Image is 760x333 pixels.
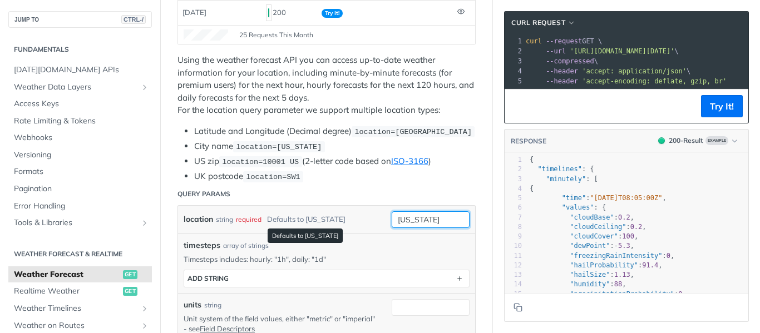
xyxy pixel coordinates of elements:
div: 200 - Result [669,136,703,146]
a: Weather TimelinesShow subpages for Weather Timelines [8,300,152,317]
a: ISO-3166 [391,156,428,166]
span: : , [530,194,667,202]
a: Tools & LibrariesShow subpages for Tools & Libraries [8,215,152,231]
span: 0.2 [630,223,643,231]
button: Show subpages for Weather Data Layers [140,83,149,92]
span: "humidity" [570,280,610,288]
span: : { [530,165,594,173]
div: array of strings [223,241,269,251]
span: GET \ [526,37,602,45]
a: Rate Limiting & Tokens [8,113,152,130]
span: Weather Data Layers [14,82,137,93]
span: --compressed [546,57,594,65]
div: 10 [505,241,522,251]
span: '[URL][DOMAIN_NAME][DATE]' [570,47,674,55]
span: "values" [562,203,594,211]
li: US zip (2-letter code based on ) [194,155,476,168]
span: { [530,185,534,192]
span: curl [526,37,542,45]
span: Versioning [14,150,149,161]
button: Show subpages for Weather on Routes [140,321,149,330]
span: Realtime Weather [14,286,120,297]
span: 88 [614,280,622,288]
button: Copy to clipboard [510,299,526,316]
button: Try It! [701,95,743,117]
div: 9 [505,232,522,241]
button: JUMP TOCTRL-/ [8,11,152,28]
span: "hailSize" [570,271,610,279]
canvas: Line Graph [184,29,228,41]
span: - [614,242,618,250]
span: timesteps [184,240,220,251]
h2: Weather Forecast & realtime [8,249,152,259]
button: Copy to clipboard [510,98,526,115]
span: cURL Request [511,18,565,28]
span: 25 Requests This Month [239,30,313,40]
span: location=10001 US [222,158,299,166]
a: Weather Data LayersShow subpages for Weather Data Layers [8,79,152,96]
div: 2 [505,165,522,174]
span: "cloudCeiling" [570,223,626,231]
span: Try It! [322,9,343,18]
button: Show subpages for Weather Timelines [140,304,149,313]
span: : , [530,271,634,279]
span: 200 [268,8,269,17]
span: Access Keys [14,98,149,110]
span: Example [705,136,728,145]
span: --request [546,37,582,45]
span: "[DATE]T08:05:00Z" [590,194,662,202]
span: 0 [678,290,682,298]
span: : , [530,232,638,240]
div: Defaults to [US_STATE] [267,211,346,227]
div: 5 [505,193,522,203]
span: "minutely" [546,175,586,183]
button: cURL Request [507,17,580,28]
div: 4 [505,66,524,76]
span: Formats [14,166,149,177]
span: "dewPoint" [570,242,610,250]
span: : , [530,261,663,269]
a: Realtime Weatherget [8,283,152,300]
span: \ [526,47,679,55]
div: 5 [505,76,524,86]
div: 14 [505,280,522,289]
span: Webhooks [14,132,149,143]
div: 6 [505,203,522,212]
button: Show subpages for Tools & Libraries [140,218,149,227]
span: [DATE] [182,8,206,17]
span: : , [530,213,634,221]
span: --header [546,67,578,75]
span: 'accept-encoding: deflate, gzip, br' [582,77,727,85]
span: : , [530,252,674,260]
li: City name [194,140,476,153]
a: Weather Forecastget [8,266,152,283]
div: 7 [505,213,522,222]
span: location=[GEOGRAPHIC_DATA] [354,128,472,136]
div: 8 [505,222,522,232]
div: 1 [505,36,524,46]
a: Error Handling [8,198,152,215]
div: string [204,300,221,310]
div: 200 [266,3,313,22]
span: [DATE][DOMAIN_NAME] APIs [14,64,149,76]
span: Weather on Routes [14,320,137,331]
div: ADD string [187,274,229,282]
span: "precipitationProbability" [570,290,674,298]
div: 2 [505,46,524,56]
span: Error Handling [14,201,149,212]
div: 11 [505,251,522,261]
label: location [184,211,213,227]
p: Timesteps includes: hourly: "1h", daily: "1d" [184,254,470,264]
span: \ [526,67,690,75]
span: get [123,270,137,279]
span: "cloudBase" [570,213,614,221]
span: "timelines" [537,165,581,173]
div: 4 [505,184,522,193]
div: 3 [505,56,524,66]
span: \ [526,57,598,65]
a: Versioning [8,147,152,163]
span: 'accept: application/json' [582,67,687,75]
span: --header [546,77,578,85]
label: units [184,299,201,311]
h2: Fundamentals [8,44,152,54]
